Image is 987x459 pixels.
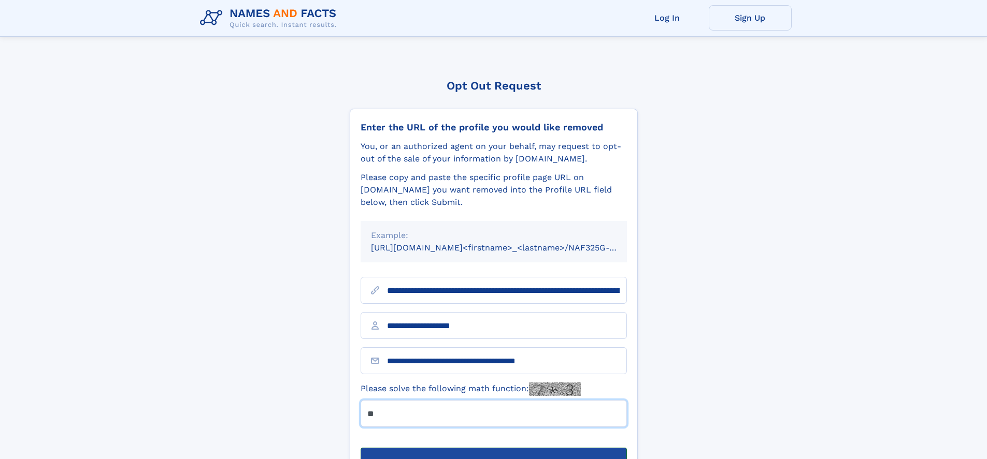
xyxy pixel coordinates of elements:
[626,5,709,31] a: Log In
[350,79,638,92] div: Opt Out Request
[361,140,627,165] div: You, or an authorized agent on your behalf, may request to opt-out of the sale of your informatio...
[371,229,617,242] div: Example:
[371,243,647,253] small: [URL][DOMAIN_NAME]<firstname>_<lastname>/NAF325G-xxxxxxxx
[361,171,627,209] div: Please copy and paste the specific profile page URL on [DOMAIN_NAME] you want removed into the Pr...
[196,4,345,32] img: Logo Names and Facts
[361,382,581,396] label: Please solve the following math function:
[361,122,627,133] div: Enter the URL of the profile you would like removed
[709,5,792,31] a: Sign Up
